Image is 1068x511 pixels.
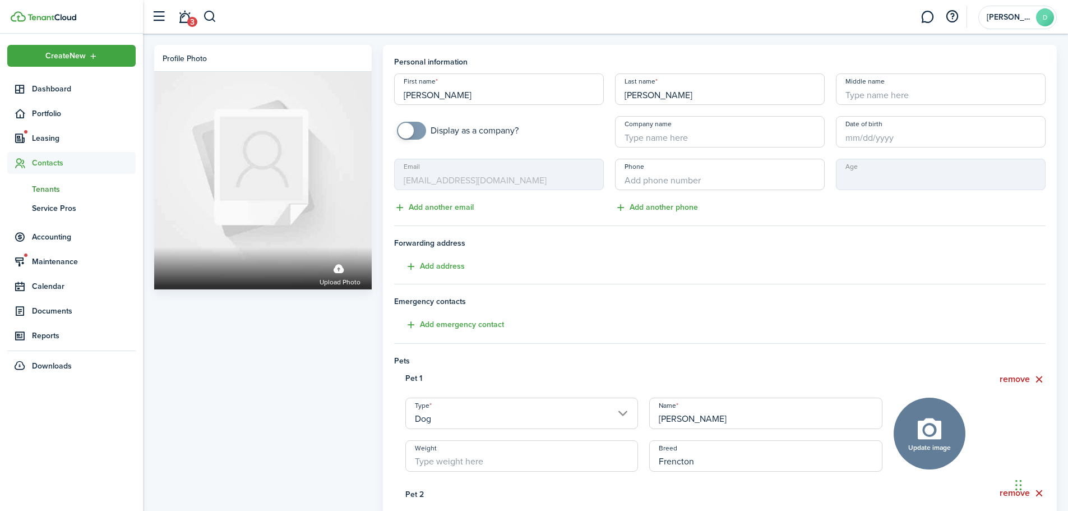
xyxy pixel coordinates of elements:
button: Open resource center [942,7,961,26]
a: Service Pros [7,199,136,218]
span: Create New [45,52,86,60]
button: Add another phone [615,201,698,214]
h4: Pet 1 [405,372,720,384]
input: Type name here [615,116,825,148]
a: Reports [7,325,136,347]
h4: Emergency contacts [394,296,1046,307]
button: remove [1000,372,1046,386]
button: Open menu [7,45,136,67]
button: Update image [894,398,965,469]
span: 3 [187,17,197,27]
a: Tenants [7,179,136,199]
h4: Pets [394,355,1046,367]
a: Dashboard [7,78,136,100]
span: Reports [32,330,136,342]
span: Leasing [32,132,136,144]
a: Messaging [917,3,938,31]
iframe: Chat Widget [1012,457,1068,511]
h4: Pet 2 [405,489,720,500]
span: Upload photo [320,277,360,288]
span: Downloads [32,360,72,372]
span: Documents [32,305,136,317]
span: Calendar [32,280,136,292]
span: Accounting [32,231,136,243]
a: Notifications [174,3,195,31]
input: Type name here [615,73,825,105]
button: Add address [394,260,465,273]
span: Maintenance [32,256,136,268]
h4: Personal information [394,56,1046,68]
span: Service Pros [32,202,136,214]
button: Add emergency contact [394,319,504,332]
span: Contacts [32,157,136,169]
div: Profile photo [163,53,207,65]
div: Drag [1015,468,1022,502]
img: TenantCloud [11,11,26,22]
input: Choose type [405,398,639,429]
span: Tenants [32,183,136,195]
input: Add phone number [615,159,825,190]
input: mm/dd/yyyy [836,116,1046,148]
img: TenantCloud [27,14,76,21]
input: Type name here [649,398,882,429]
button: Search [203,7,217,26]
input: Type breed here [649,440,882,472]
button: Add another email [394,201,474,214]
span: Portfolio [32,108,136,119]
span: Deborah [987,13,1032,21]
input: Type weight here [405,440,639,472]
input: Type name here [836,73,1046,105]
span: Dashboard [32,83,136,95]
button: Open sidebar [148,6,169,27]
span: Forwarding address [394,237,1046,249]
avatar-text: D [1036,8,1054,26]
input: Type name here [394,73,604,105]
button: remove [1000,486,1046,500]
label: Upload photo [320,258,360,288]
